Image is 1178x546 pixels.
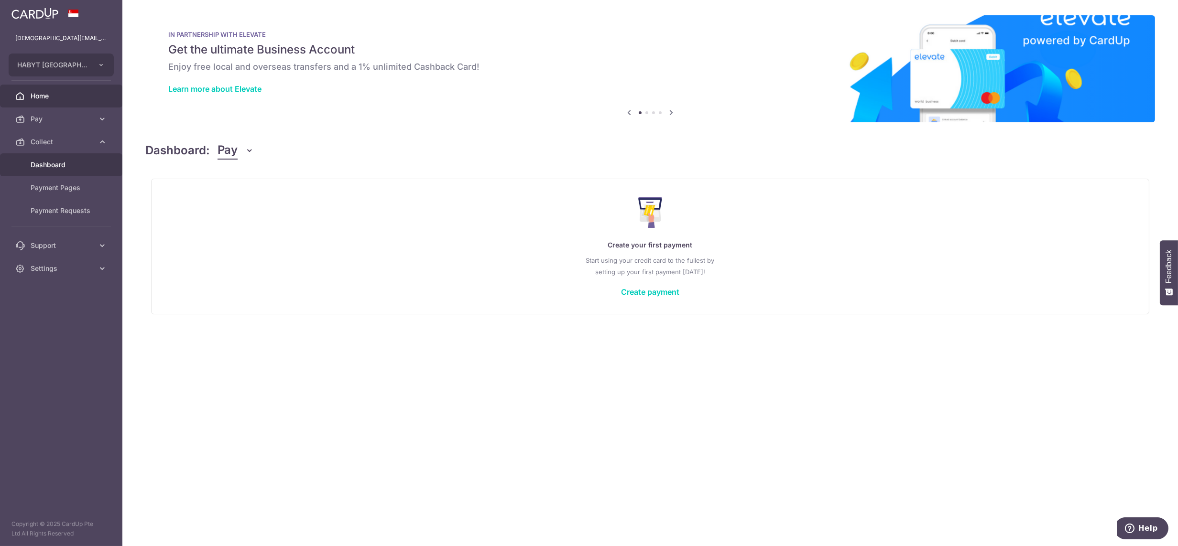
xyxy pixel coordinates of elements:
[168,84,262,94] a: Learn more about Elevate
[218,141,254,160] button: Pay
[171,255,1130,278] p: Start using your credit card to the fullest by setting up your first payment [DATE]!
[168,42,1132,57] h5: Get the ultimate Business Account
[31,160,94,170] span: Dashboard
[145,142,210,159] h4: Dashboard:
[15,33,107,43] p: [DEMOGRAPHIC_DATA][EMAIL_ADDRESS][DOMAIN_NAME]
[168,61,1132,73] h6: Enjoy free local and overseas transfers and a 1% unlimited Cashback Card!
[1160,240,1178,305] button: Feedback - Show survey
[31,114,94,124] span: Pay
[31,206,94,215] span: Payment Requests
[621,287,679,297] a: Create payment
[218,141,238,160] span: Pay
[31,183,94,193] span: Payment Pages
[171,239,1130,251] p: Create your first payment
[31,91,94,101] span: Home
[638,197,663,228] img: Make Payment
[1165,250,1173,283] span: Feedback
[11,8,58,19] img: CardUp
[9,54,114,76] button: HABYT [GEOGRAPHIC_DATA] ONE PTE. LTD.
[17,60,88,70] span: HABYT [GEOGRAPHIC_DATA] ONE PTE. LTD.
[31,241,94,250] span: Support
[168,31,1132,38] p: IN PARTNERSHIP WITH ELEVATE
[1117,517,1168,541] iframe: Opens a widget where you can find more information
[31,264,94,273] span: Settings
[31,137,94,147] span: Collect
[145,15,1155,122] img: Renovation banner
